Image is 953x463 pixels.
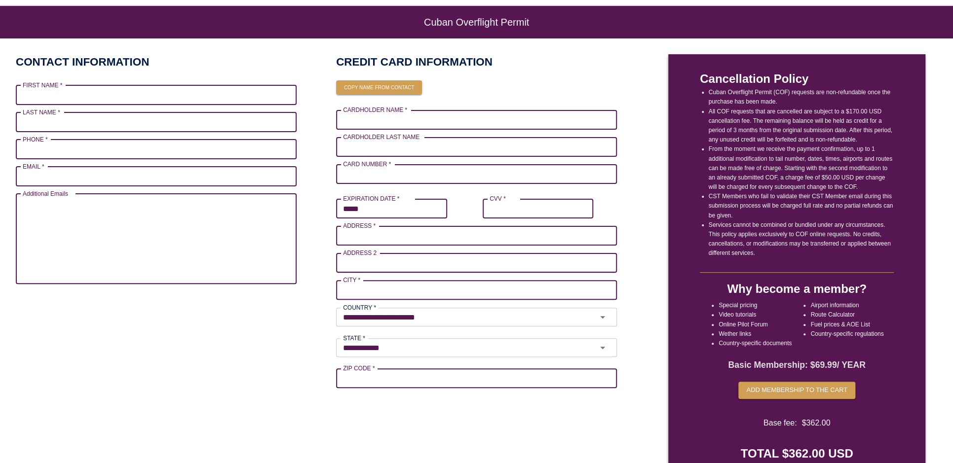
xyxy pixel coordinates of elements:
li: Route Calculator [810,310,883,320]
li: From the moment we receive the payment confirmation, up to 1 additional modification to tail numb... [709,144,894,192]
label: PHONE * [23,135,48,143]
label: ADDRESS * [343,221,376,230]
p: Cancellation Policy [700,70,894,88]
li: Services cannot be combined or bundled under any circumstances. This policy applies exclusively t... [709,220,894,258]
li: Country-specific documents [719,339,792,348]
strong: Basic Membership: $ 69.99 / YEAR [728,360,865,370]
li: Cuban Overflight Permit (COF) requests are non-refundable once the purchase has been made. [709,88,894,107]
li: Online Pilot Forum [719,320,792,329]
h4: TOTAL $362.00 USD [740,445,853,462]
p: Up to X email addresses separated by a comma [23,285,290,295]
h4: Why become a member? [727,281,867,297]
label: STATE * [343,334,365,342]
h2: CONTACT INFORMATION [16,54,149,70]
li: CST Members who fail to validate their CST Member email during this submission process will be ch... [709,192,894,220]
label: CVV * [490,194,506,203]
label: FIRST NAME * [23,81,62,89]
li: Fuel prices & AOE List [810,320,883,329]
h6: Cuban Overflight Permit [39,22,914,23]
li: Video tutorials [719,310,792,320]
label: ZIP CODE * [343,364,375,372]
button: Open [591,341,613,355]
label: CITY * [343,276,360,284]
label: CARDHOLDER LAST NAME [343,133,419,141]
li: Country-specific regulations [810,329,883,339]
label: LAST NAME * [23,108,60,116]
label: EMAIL * [23,162,44,171]
button: Add membership to the cart [738,382,855,398]
label: ADDRESS 2 [343,249,377,257]
button: Copy name from contact [336,80,422,95]
li: All COF requests that are cancelled are subject to a $170.00 USD cancellation fee. The remaining ... [709,107,894,145]
label: COUNTRY * [343,303,376,312]
li: Special pricing [719,301,792,310]
h2: CREDIT CARD INFORMATION [336,54,617,70]
label: CARD NUMBER * [343,160,391,168]
span: Base fee: [763,417,797,429]
button: Open [591,310,613,324]
li: Wether links [719,329,792,339]
li: Airport information [810,301,883,310]
label: Additional Emails [23,189,68,198]
label: EXPIRATION DATE * [343,194,399,203]
label: CARDHOLDER NAME * [343,106,407,114]
span: $ 362.00 [801,417,830,429]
